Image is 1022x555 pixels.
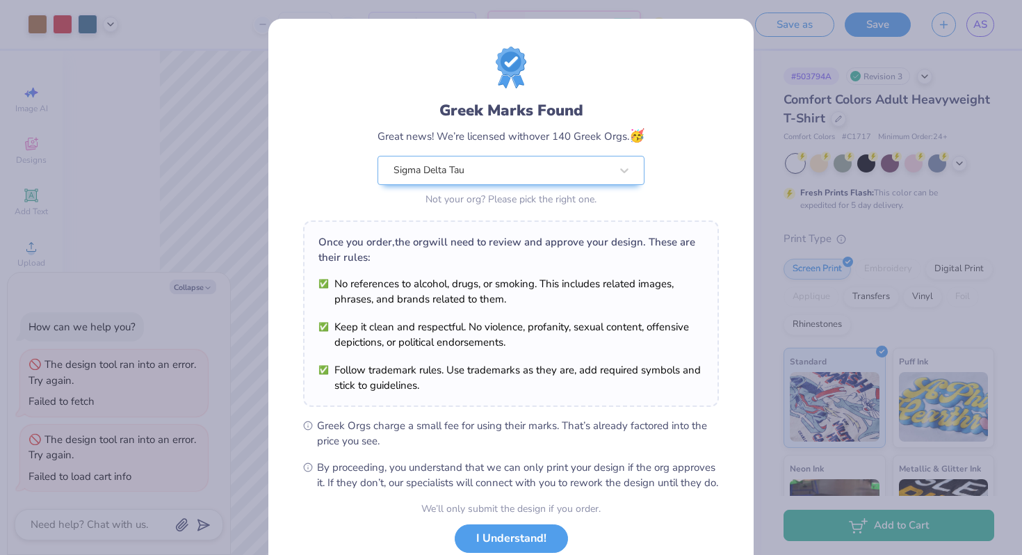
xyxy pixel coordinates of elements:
[318,319,704,350] li: Keep it clean and respectful. No violence, profanity, sexual content, offensive depictions, or po...
[378,192,644,207] div: Not your org? Please pick the right one.
[318,362,704,393] li: Follow trademark rules. Use trademarks as they are, add required symbols and stick to guidelines.
[455,524,568,553] button: I Understand!
[378,127,644,145] div: Great news! We’re licensed with over 140 Greek Orgs.
[378,99,644,122] div: Greek Marks Found
[317,460,719,490] span: By proceeding, you understand that we can only print your design if the org approves it. If they ...
[496,47,526,88] img: license-marks-badge.png
[317,418,719,449] span: Greek Orgs charge a small fee for using their marks. That’s already factored into the price you see.
[318,276,704,307] li: No references to alcohol, drugs, or smoking. This includes related images, phrases, and brands re...
[318,234,704,265] div: Once you order, the org will need to review and approve your design. These are their rules:
[629,127,644,144] span: 🥳
[421,501,601,516] div: We’ll only submit the design if you order.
